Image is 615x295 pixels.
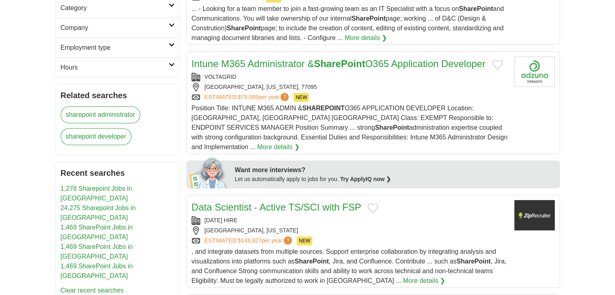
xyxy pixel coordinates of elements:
span: $79,585 [238,94,258,100]
strong: SharePoint [314,58,365,69]
img: Company logo [514,57,555,87]
span: , and integrate datasets from multiple sources. Support enterprise collaboration by integrating a... [192,248,507,284]
a: 1,469 SharePoint Jobs in [GEOGRAPHIC_DATA] [61,263,133,279]
a: Try ApplyIQ now ❯ [340,176,391,182]
h2: Recent searches [61,167,175,179]
span: NEW [294,93,309,102]
div: [DATE] HIRE [192,216,508,225]
h2: Category [61,3,169,13]
a: Hours [56,57,180,77]
h2: Hours [61,63,169,72]
a: sharepoint developer [61,128,131,145]
h2: Employment type [61,43,169,53]
strong: SharePoint [375,124,409,131]
strong: SHAREPOINT [302,105,344,112]
a: ESTIMATED:$148,827per year? [205,236,294,245]
span: ? [284,236,292,244]
a: More details ❯ [257,142,300,152]
a: More details ❯ [403,276,446,286]
div: VOLTAGRID [192,73,508,81]
button: Add to favorite jobs [368,203,378,213]
img: apply-iq-scientist.png [190,156,229,188]
strong: SharePoint [456,258,490,265]
a: 1,278 Sharepoint Jobs in [GEOGRAPHIC_DATA] [61,185,132,202]
a: 1,469 SharePoint Jobs in [GEOGRAPHIC_DATA] [61,224,133,240]
a: Company [56,18,180,38]
a: Employment type [56,38,180,57]
a: ESTIMATED:$79,585per year? [205,93,291,102]
h2: Company [61,23,169,33]
strong: SharePoint [227,25,261,32]
div: Want more interviews? [235,165,555,175]
a: sharepoint administrator [61,106,141,123]
div: [GEOGRAPHIC_DATA], [US_STATE], 77095 [192,83,508,91]
span: ? [281,93,289,101]
a: More details ❯ [344,33,387,43]
h2: Related searches [61,89,175,101]
span: $148,827 [238,237,261,244]
div: Let us automatically apply to jobs for you. [235,175,555,183]
a: 24,275 Sharepoint Jobs in [GEOGRAPHIC_DATA] [61,204,136,221]
span: Position Title: INTUNE M365 ADMIN & O365 APPLICATION DEVELOPER Location: [GEOGRAPHIC_DATA], [GEOG... [192,105,508,150]
span: ... - Looking for a team member to join a fast-growing team as an IT Specialist with a focus on a... [192,5,504,41]
strong: SharePoint [459,5,493,12]
strong: SharePoint [295,258,329,265]
a: 1,469 SharePoint Jobs in [GEOGRAPHIC_DATA] [61,243,133,260]
strong: SharePoint [351,15,385,22]
button: Add to favorite jobs [492,60,503,70]
div: [GEOGRAPHIC_DATA], [US_STATE] [192,226,508,235]
a: Clear recent searches [61,287,124,294]
img: Company logo [514,200,555,230]
a: Data Scientist - Active TS/SCI with FSP [192,202,361,213]
span: NEW [297,236,312,245]
a: Intune M365 Administrator &SharePointO365 Application Developer [192,58,486,69]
